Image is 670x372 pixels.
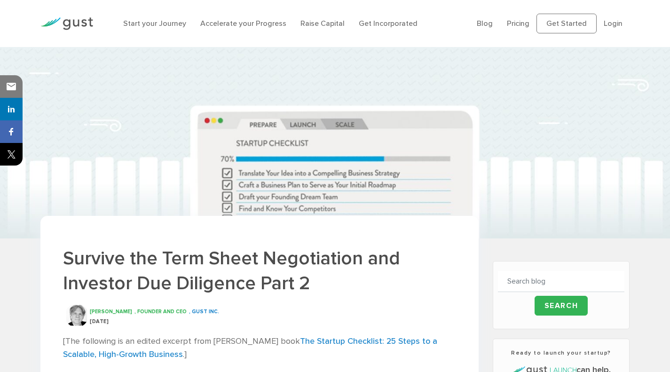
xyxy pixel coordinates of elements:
[507,19,529,28] a: Pricing
[90,309,132,315] span: [PERSON_NAME]
[200,19,286,28] a: Accelerate your Progress
[189,309,219,315] span: , GUST INC.
[536,14,597,33] a: Get Started
[477,19,493,28] a: Blog
[65,304,88,327] img: David S. Rose
[300,19,345,28] a: Raise Capital
[359,19,418,28] a: Get Incorporated
[134,309,187,315] span: , FOUNDER AND CEO
[535,296,588,316] input: Search
[498,348,624,357] h3: Ready to launch your startup?
[604,19,623,28] a: Login
[123,19,186,28] a: Start your Journey
[90,318,109,325] span: [DATE]
[63,335,456,362] p: [The following is an edited excerpt from [PERSON_NAME] book .]
[63,246,456,296] h1: Survive the Term Sheet Negotiation and Investor Due Diligence Part 2
[498,271,624,292] input: Search blog
[40,17,93,30] img: Gust Logo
